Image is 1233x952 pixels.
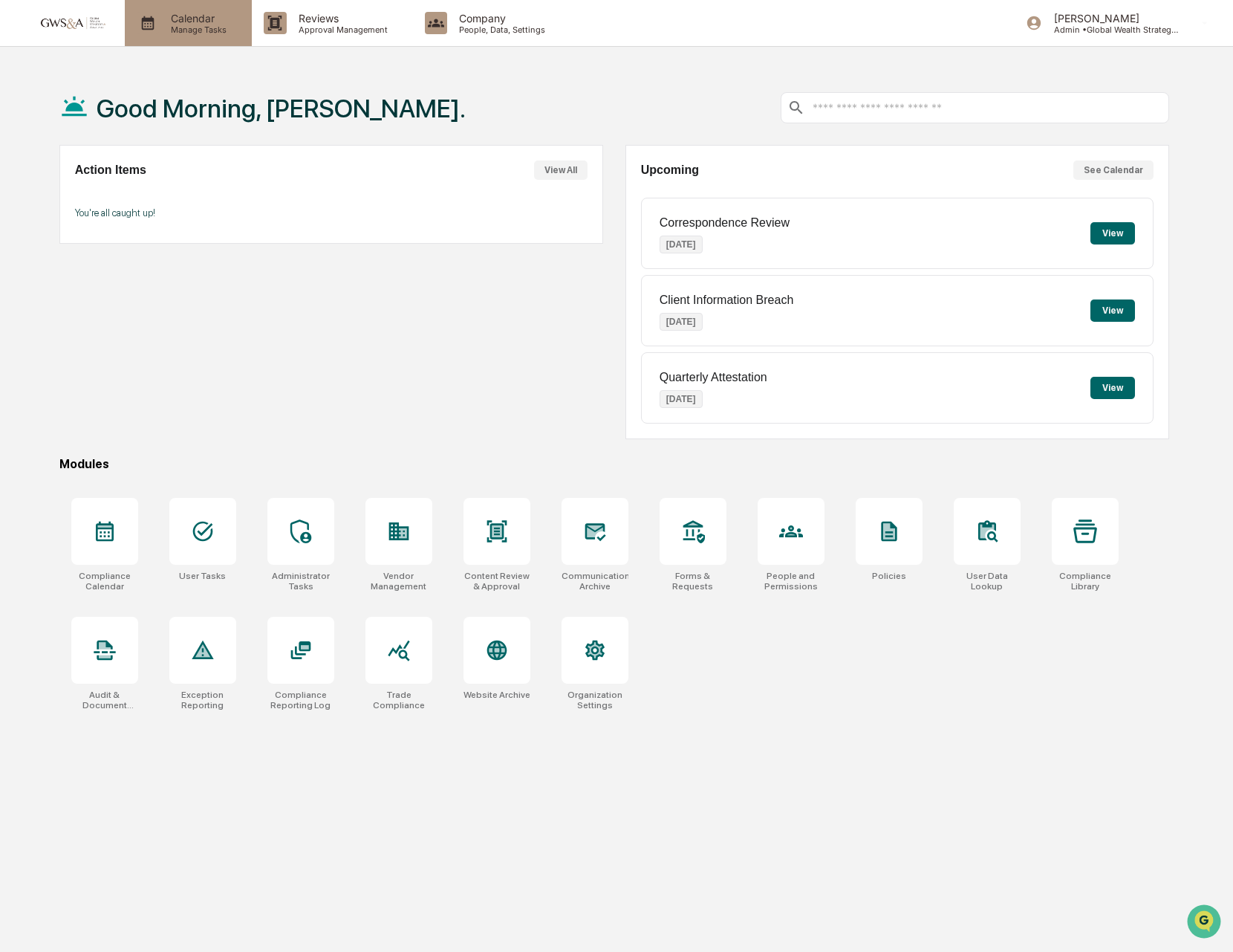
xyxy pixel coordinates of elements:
[660,371,767,384] p: Quarterly Attestation
[159,12,234,25] p: Calendar
[660,313,703,331] p: [DATE]
[562,571,628,592] div: Communications Archive
[59,457,1169,471] div: Modules
[159,25,234,35] p: Manage Tasks
[1073,161,1154,180] button: See Calendar
[365,690,432,710] div: Trade Compliance
[102,181,190,208] a: 🗄️Attestations
[15,31,270,55] p: How can we help?
[872,571,906,581] div: Policies
[15,189,27,201] div: 🖐️
[15,114,42,140] img: 1746055101610-c473b297-6a78-478c-a979-82029cc54cd1
[660,294,794,307] p: Client Information Breach
[71,571,138,592] div: Compliance Calendar
[1185,903,1226,943] iframe: Open customer support
[253,118,270,136] button: Start new chat
[287,25,395,35] p: Approval Management
[758,571,824,592] div: People and Permissions
[660,390,703,408] p: [DATE]
[1052,571,1119,592] div: Compliance Library
[97,94,466,123] h1: Good Morning, [PERSON_NAME].
[148,252,180,263] span: Pylon
[447,25,553,35] p: People, Data, Settings
[1042,12,1180,25] p: [PERSON_NAME]
[534,161,588,180] button: View All
[660,236,703,253] p: [DATE]
[51,129,194,140] div: We're offline, we'll be back soon
[1090,377,1135,399] button: View
[36,16,107,30] img: logo
[463,571,530,592] div: Content Review & Approval
[267,690,334,710] div: Compliance Reporting Log
[15,217,27,229] div: 🔎
[30,216,94,230] span: Data Lookup
[641,163,699,177] h2: Upcoming
[447,12,553,25] p: Company
[1090,222,1135,245] button: View
[267,571,334,592] div: Administrator Tasks
[954,571,1021,592] div: User Data Lookup
[75,207,588,218] p: You're all caught up!
[1090,299,1135,322] button: View
[9,181,102,208] a: 🖐️Preclearance
[660,216,790,230] p: Correspondence Review
[463,690,530,700] div: Website Archive
[169,690,236,710] div: Exception Reporting
[1042,25,1180,35] p: Admin • Global Wealth Strategies Associates
[179,571,226,581] div: User Tasks
[71,690,138,710] div: Audit & Document Logs
[9,210,100,236] a: 🔎Data Lookup
[108,189,120,201] div: 🗄️
[105,251,180,263] a: Powered byPylon
[123,187,184,202] span: Attestations
[287,12,395,25] p: Reviews
[51,114,244,129] div: Start new chat
[660,571,726,592] div: Forms & Requests
[30,187,96,202] span: Preclearance
[75,163,146,177] h2: Action Items
[365,571,432,592] div: Vendor Management
[562,690,628,710] div: Organization Settings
